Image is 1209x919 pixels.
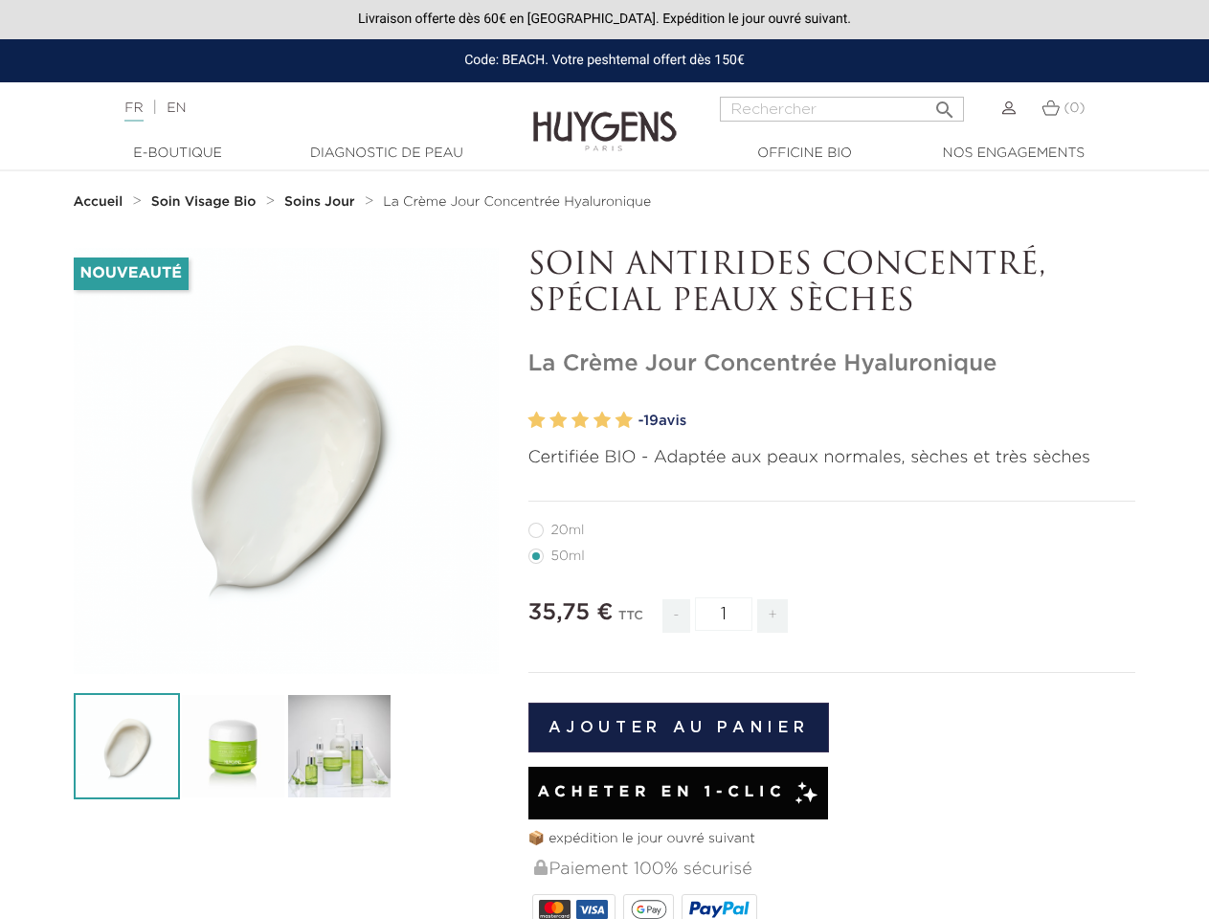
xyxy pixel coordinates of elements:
span: La Crème Jour Concentrée Hyaluronique [383,195,651,209]
strong: Soins Jour [284,195,355,209]
img: Huygens [533,80,677,154]
label: 5 [616,407,633,435]
strong: Soin Visage Bio [151,195,257,209]
img: MASTERCARD [539,900,571,919]
label: 1 [528,407,546,435]
span: 35,75 € [528,601,614,624]
li: Nouveauté [74,258,189,290]
a: Nos engagements [918,144,1109,164]
p: SOIN ANTIRIDES CONCENTRÉ, SPÉCIAL PEAUX SÈCHES [528,248,1136,322]
img: Paiement 100% sécurisé [534,860,548,875]
a: Diagnostic de peau [291,144,482,164]
button:  [928,91,962,117]
h1: La Crème Jour Concentrée Hyaluronique [528,350,1136,378]
a: EN [167,101,186,115]
label: 4 [593,407,611,435]
label: 2 [549,407,567,435]
i:  [933,93,956,116]
span: - [662,599,689,633]
label: 20ml [528,523,608,538]
div: | [115,97,489,120]
a: Soin Visage Bio [151,194,261,210]
div: Paiement 100% sécurisé [532,849,1136,890]
a: E-Boutique [82,144,274,164]
a: Accueil [74,194,127,210]
span: + [757,599,788,633]
div: TTC [618,595,643,647]
a: La Crème Jour Concentrée Hyaluronique [383,194,651,210]
input: Quantité [695,597,752,631]
p: 📦 expédition le jour ouvré suivant [528,829,1136,849]
button: Ajouter au panier [528,703,830,752]
img: google_pay [631,900,667,919]
p: Certifiée BIO - Adaptée aux peaux normales, sèches et très sèches [528,445,1136,471]
label: 50ml [528,549,608,564]
span: 19 [643,414,659,428]
label: 3 [571,407,589,435]
a: Soins Jour [284,194,359,210]
span: (0) [1064,101,1086,115]
strong: Accueil [74,195,123,209]
a: FR [124,101,143,122]
a: Officine Bio [709,144,901,164]
img: VISA [576,900,608,919]
a: -19avis [638,407,1136,436]
input: Rechercher [720,97,964,122]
